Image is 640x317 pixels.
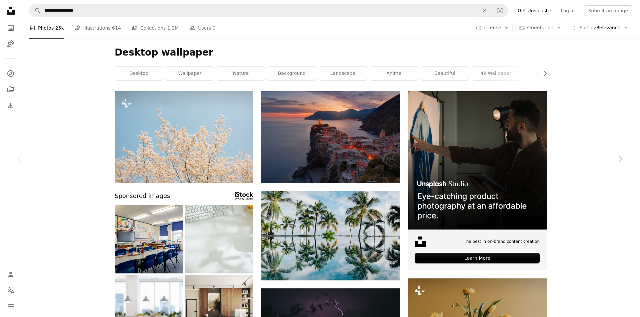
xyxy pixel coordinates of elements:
[472,23,513,33] button: License
[492,4,508,17] button: Visual search
[189,17,216,39] a: Users 0
[319,67,367,80] a: landscape
[4,284,17,297] button: Language
[523,67,571,80] a: inspiration
[115,134,253,140] a: a tree with white flowers against a blue sky
[30,4,41,17] button: Search Unsplash
[115,205,183,273] img: Empty Classroom
[268,67,316,80] a: background
[472,67,520,80] a: 4k wallpaper
[408,91,547,230] img: file-1715714098234-25b8b4e9d8faimage
[579,25,596,30] span: Sort by
[132,17,179,39] a: Collections 1.2M
[213,24,216,32] span: 0
[600,127,640,191] a: Next
[415,253,540,263] div: Learn More
[261,134,400,140] a: aerial view of village on mountain cliff during orange sunset
[4,300,17,313] button: Menu
[115,91,253,183] img: a tree with white flowers against a blue sky
[421,67,469,80] a: beautiful
[539,67,547,80] button: scroll list to the right
[261,191,400,280] img: water reflection of coconut palm trees
[415,237,426,247] img: file-1631678316303-ed18b8b5cb9cimage
[527,25,553,30] span: Orientation
[115,47,547,59] h1: Desktop wallpaper
[370,67,418,80] a: anime
[515,23,565,33] button: Orientation
[4,37,17,51] a: Illustrations
[261,91,400,183] img: aerial view of village on mountain cliff during orange sunset
[408,91,547,270] a: The best in on-brand content creationLearn More
[29,4,508,17] form: Find visuals sitewide
[167,24,179,32] span: 1.2M
[75,17,121,39] a: Illustrations 614
[4,99,17,112] a: Download History
[112,24,121,32] span: 614
[568,23,632,33] button: Sort byRelevance
[166,67,214,80] a: wallpaper
[4,268,17,281] a: Log in / Sign up
[4,83,17,96] a: Collections
[579,25,620,31] span: Relevance
[261,233,400,238] a: water reflection of coconut palm trees
[4,21,17,35] a: Photos
[584,5,632,16] button: Submit an image
[484,25,501,30] span: License
[115,67,163,80] a: desktop
[557,5,579,16] a: Log in
[477,4,492,17] button: Clear
[185,205,253,273] img: Top view white office desk with keyboard, coffee cup, headphone and stationery.
[4,67,17,80] a: Explore
[514,5,557,16] a: Get Unsplash+
[115,191,170,201] span: Sponsored images
[464,239,540,244] span: The best in on-brand content creation
[217,67,265,80] a: nature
